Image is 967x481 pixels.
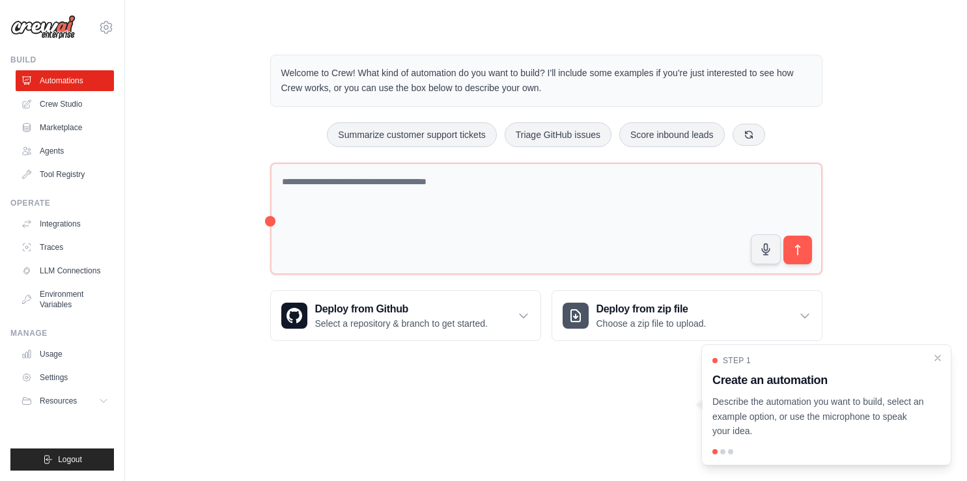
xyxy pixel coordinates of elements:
[505,122,611,147] button: Triage GitHub issues
[10,328,114,338] div: Manage
[315,317,488,330] p: Select a repository & branch to get started.
[281,66,811,96] p: Welcome to Crew! What kind of automation do you want to build? I'll include some examples if you'...
[16,164,114,185] a: Tool Registry
[315,301,488,317] h3: Deploy from Github
[16,367,114,388] a: Settings
[16,344,114,364] a: Usage
[723,355,751,366] span: Step 1
[10,198,114,208] div: Operate
[16,70,114,91] a: Automations
[10,55,114,65] div: Build
[712,394,925,439] p: Describe the automation you want to build, select an example option, or use the microphone to spe...
[16,117,114,138] a: Marketplace
[10,448,114,471] button: Logout
[596,317,707,330] p: Choose a zip file to upload.
[712,371,925,389] h3: Create an automation
[16,260,114,281] a: LLM Connections
[10,15,76,40] img: Logo
[902,419,967,481] iframe: Chat Widget
[16,391,114,411] button: Resources
[596,301,707,317] h3: Deploy from zip file
[327,122,496,147] button: Summarize customer support tickets
[16,141,114,161] a: Agents
[619,122,725,147] button: Score inbound leads
[16,213,114,234] a: Integrations
[932,353,943,363] button: Close walkthrough
[16,94,114,115] a: Crew Studio
[16,284,114,315] a: Environment Variables
[40,396,77,406] span: Resources
[58,454,82,465] span: Logout
[16,237,114,258] a: Traces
